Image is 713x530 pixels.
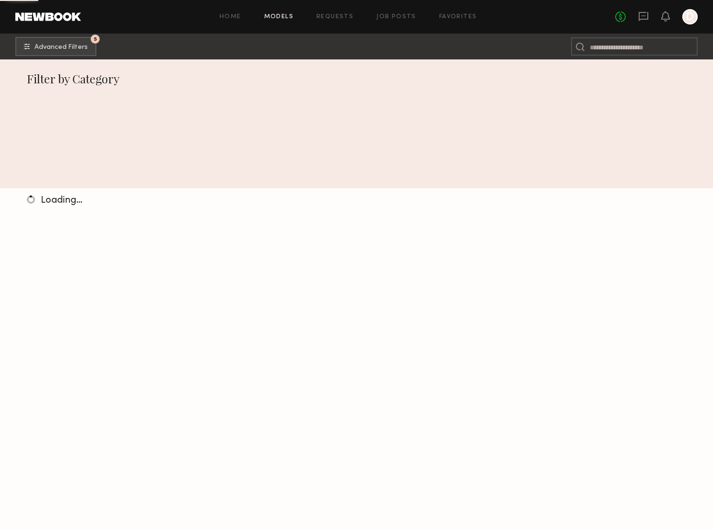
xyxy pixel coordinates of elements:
[35,44,88,51] span: Advanced Filters
[316,14,353,20] a: Requests
[27,71,686,86] div: Filter by Category
[220,14,241,20] a: Home
[94,37,97,41] span: 5
[15,37,96,56] button: 5Advanced Filters
[41,196,82,205] span: Loading…
[376,14,416,20] a: Job Posts
[264,14,293,20] a: Models
[682,9,698,24] a: D
[439,14,477,20] a: Favorites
